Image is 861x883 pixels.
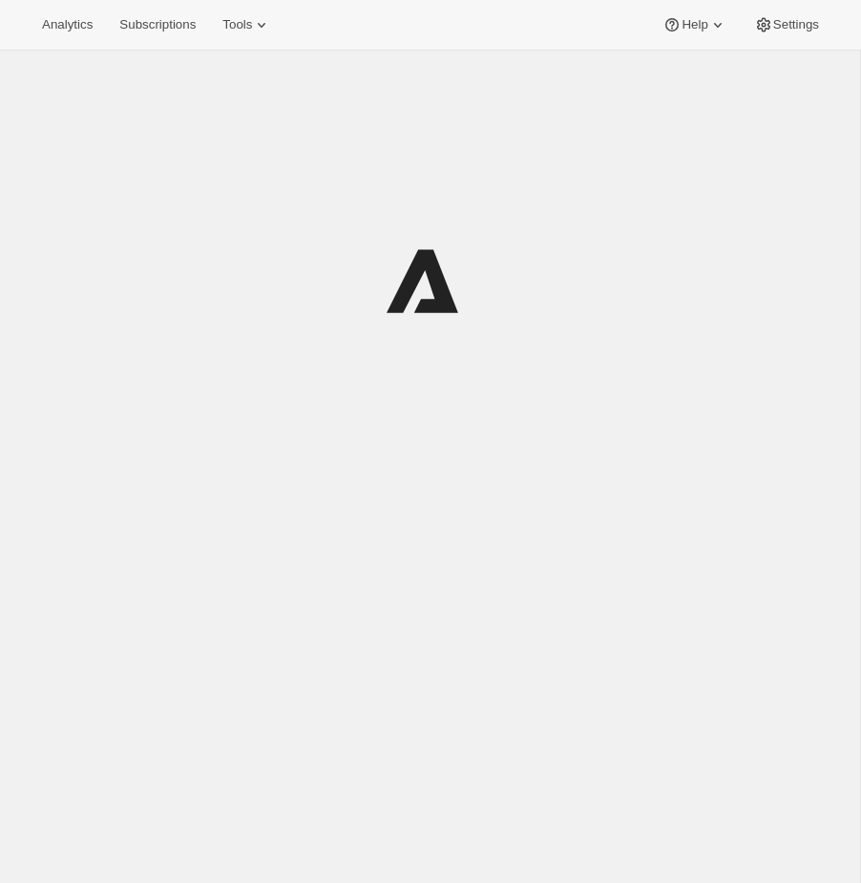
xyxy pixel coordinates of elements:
[222,17,252,32] span: Tools
[31,11,104,38] button: Analytics
[42,17,93,32] span: Analytics
[682,17,707,32] span: Help
[773,17,819,32] span: Settings
[743,11,830,38] button: Settings
[108,11,207,38] button: Subscriptions
[211,11,283,38] button: Tools
[119,17,196,32] span: Subscriptions
[651,11,738,38] button: Help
